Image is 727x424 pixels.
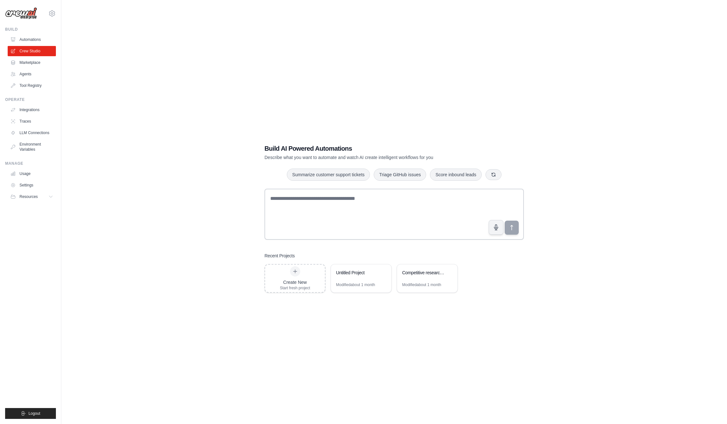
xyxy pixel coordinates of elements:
[486,169,501,180] button: Get new suggestions
[5,97,56,102] div: Operate
[287,169,370,181] button: Summarize customer support tickets
[374,169,426,181] button: Triage GitHub issues
[336,269,380,276] div: Untitled Project
[5,408,56,419] button: Logout
[19,194,38,199] span: Resources
[8,128,56,138] a: LLM Connections
[430,169,482,181] button: Score inbound leads
[8,169,56,179] a: Usage
[402,269,446,276] div: Competitive research and analysis
[5,161,56,166] div: Manage
[8,46,56,56] a: Crew Studio
[402,282,441,287] div: Modified about 1 month
[5,27,56,32] div: Build
[8,69,56,79] a: Agents
[8,192,56,202] button: Resources
[264,154,479,161] p: Describe what you want to automate and watch AI create intelligent workflows for you
[8,116,56,126] a: Traces
[8,139,56,155] a: Environment Variables
[264,144,479,153] h1: Build AI Powered Automations
[8,180,56,190] a: Settings
[280,285,310,291] div: Start fresh project
[8,80,56,91] a: Tool Registry
[336,282,375,287] div: Modified about 1 month
[28,411,40,416] span: Logout
[280,279,310,285] div: Create New
[8,105,56,115] a: Integrations
[264,253,295,259] h3: Recent Projects
[5,7,37,19] img: Logo
[8,57,56,68] a: Marketplace
[489,220,503,235] button: Click to speak your automation idea
[8,34,56,45] a: Automations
